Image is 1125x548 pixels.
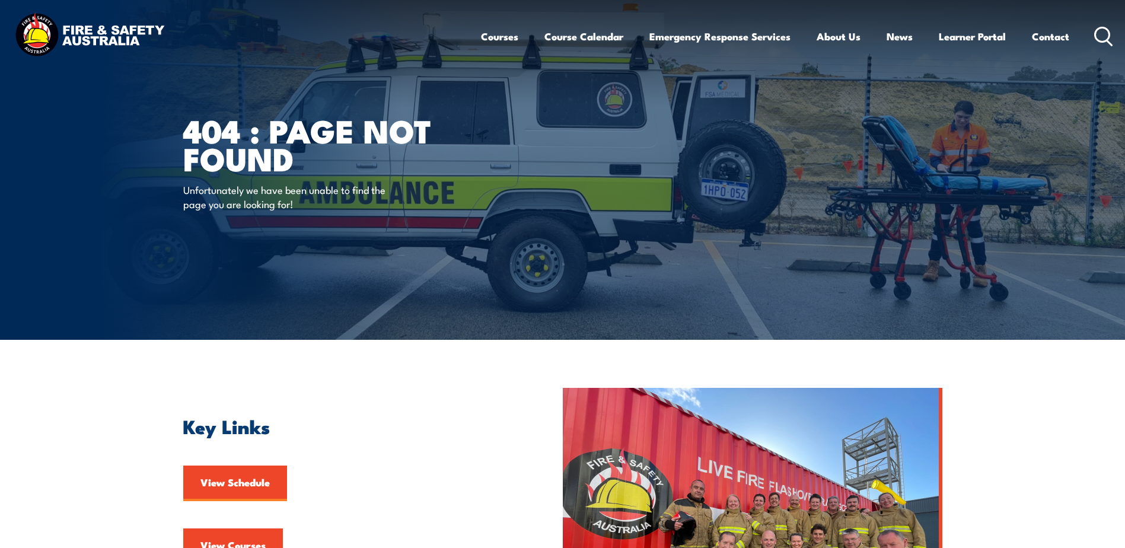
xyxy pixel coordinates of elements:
[544,21,623,52] a: Course Calendar
[1032,21,1069,52] a: Contact
[481,21,518,52] a: Courses
[817,21,861,52] a: About Us
[183,116,476,171] h1: 404 : Page Not Found
[183,466,287,501] a: View Schedule
[183,183,400,211] p: Unfortunately we have been unable to find the page you are looking for!
[887,21,913,52] a: News
[649,21,791,52] a: Emergency Response Services
[939,21,1006,52] a: Learner Portal
[183,418,508,434] h2: Key Links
